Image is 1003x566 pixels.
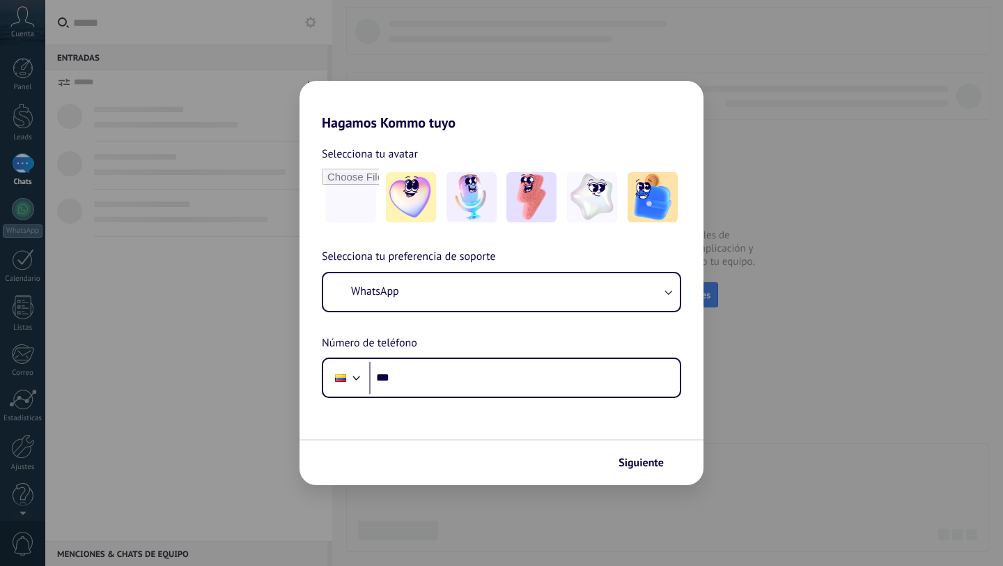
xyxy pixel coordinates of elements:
[322,145,418,163] span: Selecciona tu avatar
[628,172,678,222] img: -5.jpeg
[567,172,617,222] img: -4.jpeg
[300,81,703,131] h2: Hagamos Kommo tuyo
[327,363,354,392] div: Colombia: + 57
[323,273,680,311] button: WhatsApp
[351,284,399,298] span: WhatsApp
[322,248,496,266] span: Selecciona tu preferencia de soporte
[322,335,417,353] span: Número de teléfono
[506,172,557,222] img: -3.jpeg
[619,458,664,468] span: Siguiente
[612,451,683,475] button: Siguiente
[386,172,436,222] img: -1.jpeg
[446,172,497,222] img: -2.jpeg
